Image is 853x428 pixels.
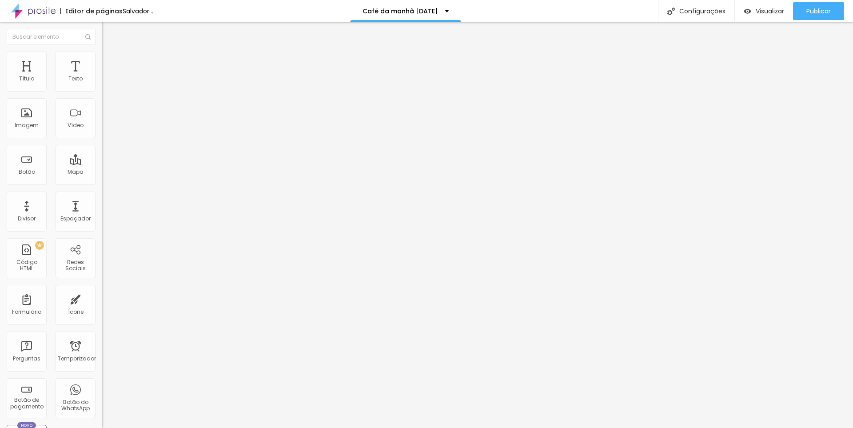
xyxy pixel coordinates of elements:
font: Perguntas [13,355,40,362]
font: Botão do WhatsApp [61,398,90,412]
font: Café da manhã [DATE] [363,7,438,16]
font: Temporizador [58,355,96,362]
button: Visualizar [735,2,793,20]
font: Título [19,75,34,82]
font: Ícone [68,308,84,316]
font: Divisor [18,215,36,222]
img: Ícone [667,8,675,15]
font: Editor de páginas [65,7,123,16]
font: Mapa [68,168,84,176]
font: Vídeo [68,121,84,129]
font: Código HTML [16,258,37,272]
img: Ícone [85,34,91,40]
font: Imagem [15,121,39,129]
input: Buscar elemento [7,29,96,45]
iframe: Editor [102,22,853,428]
font: Texto [68,75,83,82]
img: view-1.svg [744,8,751,15]
font: Espaçador [60,215,91,222]
font: Publicar [806,7,831,16]
button: Publicar [793,2,844,20]
font: Salvador... [123,7,153,16]
font: Botão [19,168,35,176]
font: Visualizar [756,7,784,16]
font: Formulário [12,308,41,316]
font: Configurações [679,7,725,16]
font: Botão de pagamento [10,396,44,410]
font: Novo [21,423,33,428]
font: Redes Sociais [65,258,86,272]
